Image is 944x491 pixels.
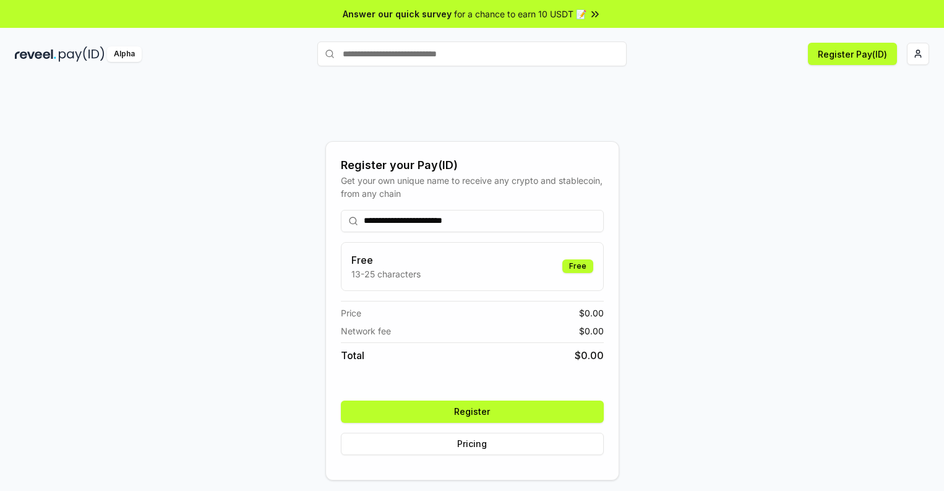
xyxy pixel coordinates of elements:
[59,46,105,62] img: pay_id
[579,306,604,319] span: $ 0.00
[575,348,604,363] span: $ 0.00
[341,306,361,319] span: Price
[341,433,604,455] button: Pricing
[351,253,421,267] h3: Free
[341,401,604,423] button: Register
[562,259,593,273] div: Free
[351,267,421,280] p: 13-25 characters
[343,7,452,20] span: Answer our quick survey
[341,157,604,174] div: Register your Pay(ID)
[341,348,364,363] span: Total
[454,7,586,20] span: for a chance to earn 10 USDT 📝
[341,174,604,200] div: Get your own unique name to receive any crypto and stablecoin, from any chain
[107,46,142,62] div: Alpha
[341,324,391,337] span: Network fee
[808,43,897,65] button: Register Pay(ID)
[15,46,56,62] img: reveel_dark
[579,324,604,337] span: $ 0.00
